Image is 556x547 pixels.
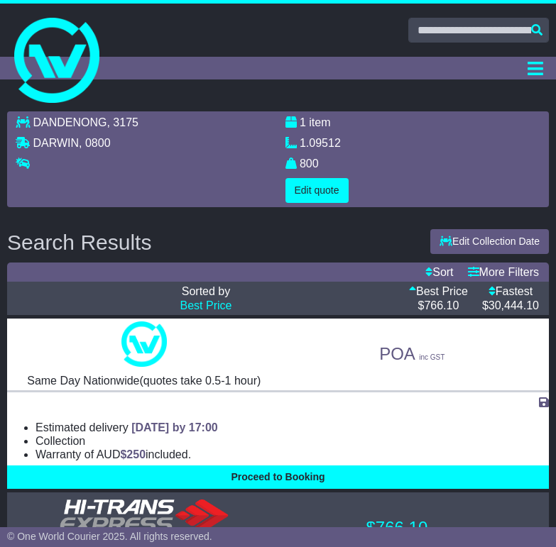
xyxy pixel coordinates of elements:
a: Sort [425,266,453,278]
span: item [309,116,330,128]
button: Proceed to Booking [7,465,549,489]
span: 30,444.10 [489,299,539,311]
a: More Filters [468,266,539,278]
span: Same Day Nationwide(quotes take 0.5-1 hour) [27,375,261,387]
img: HiTrans: General Service [53,495,235,541]
button: Edit Collection Date [430,229,549,254]
li: Warranty of AUD included. [36,448,549,461]
span: DANDENONG [33,116,107,128]
img: One World Courier: Same Day Nationwide(quotes take 0.5-1 hour) [121,321,167,367]
span: 250 [126,448,146,460]
li: Estimated delivery [36,421,549,434]
span: 1.09512 [300,137,341,149]
a: Best Price [409,285,468,297]
span: $ [120,448,146,460]
span: DARWIN [33,137,79,149]
p: $766.10 [285,518,540,538]
li: Collection [36,434,549,448]
span: 1 [300,116,306,128]
button: Edit quote [285,178,349,203]
p: Sorted by [17,284,395,298]
a: Best Price [180,299,232,311]
p: $ [482,299,539,312]
span: inc GST [419,353,445,361]
a: Fastest [489,285,533,297]
span: [DATE] by 17:00 [131,421,218,433]
p: POA [285,344,540,365]
span: 766.10 [424,299,459,311]
span: , 3175 [107,116,138,128]
span: 800 [300,158,319,170]
p: $ [409,299,468,312]
button: Toggle navigation [521,57,549,79]
span: , 0800 [79,137,110,149]
span: © One World Courier 2025. All rights reserved. [7,531,212,542]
